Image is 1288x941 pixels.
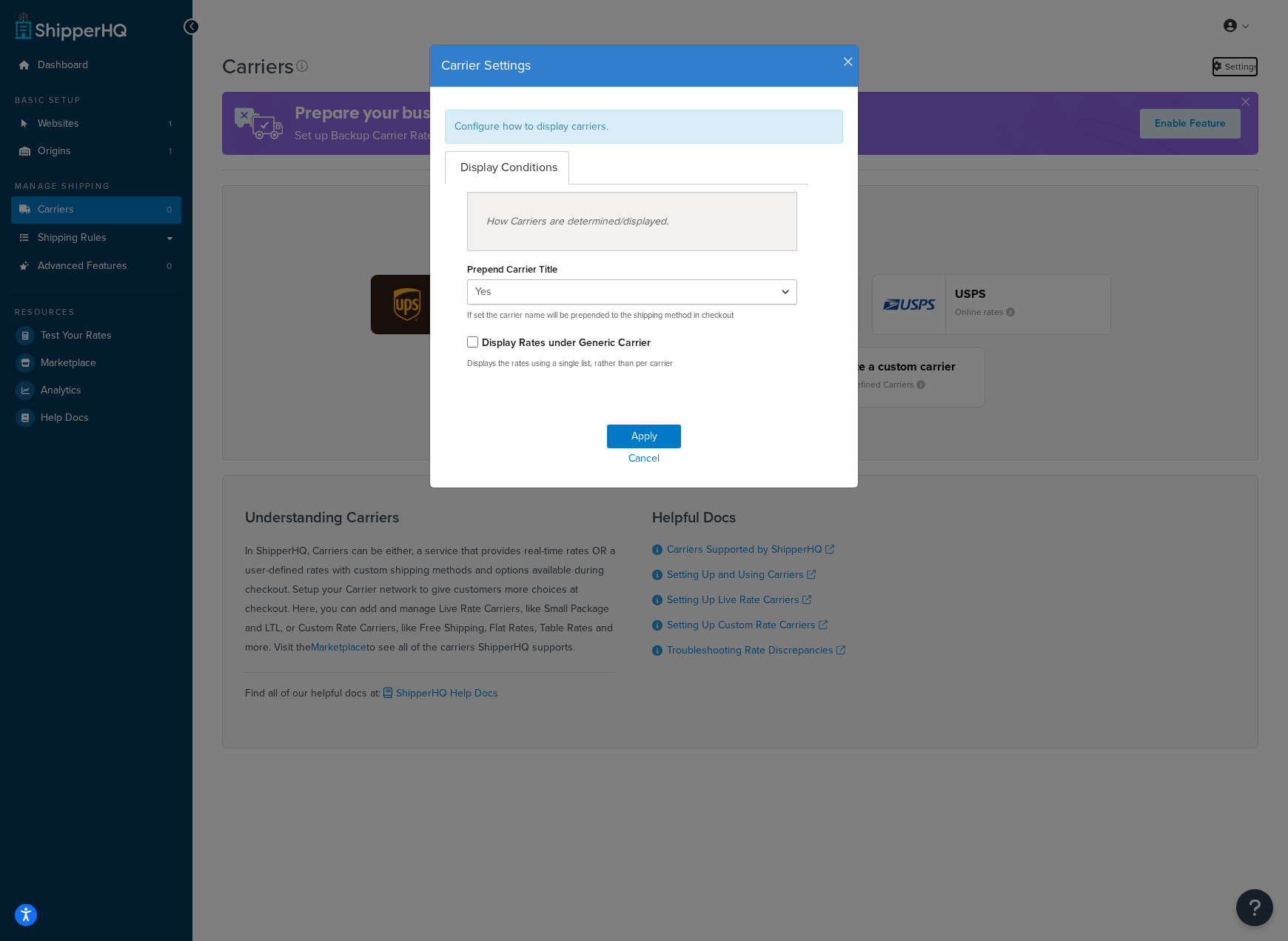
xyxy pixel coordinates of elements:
p: If set the carrier name will be prepended to the shipping method in checkout [467,310,797,321]
a: Display Conditions [445,151,569,184]
a: Cancel [430,448,858,469]
label: Display Rates under Generic Carrier [482,335,651,350]
label: Prepend Carrier Title [467,264,557,275]
div: How Carriers are determined/displayed. [467,192,797,251]
p: Displays the rates using a single list, rather than per carrier [467,358,797,369]
input: Display Rates under Generic Carrier [467,336,478,348]
button: Apply [607,425,681,448]
div: Configure how to display carriers. [445,110,843,144]
h4: Carrier Settings [441,56,847,76]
